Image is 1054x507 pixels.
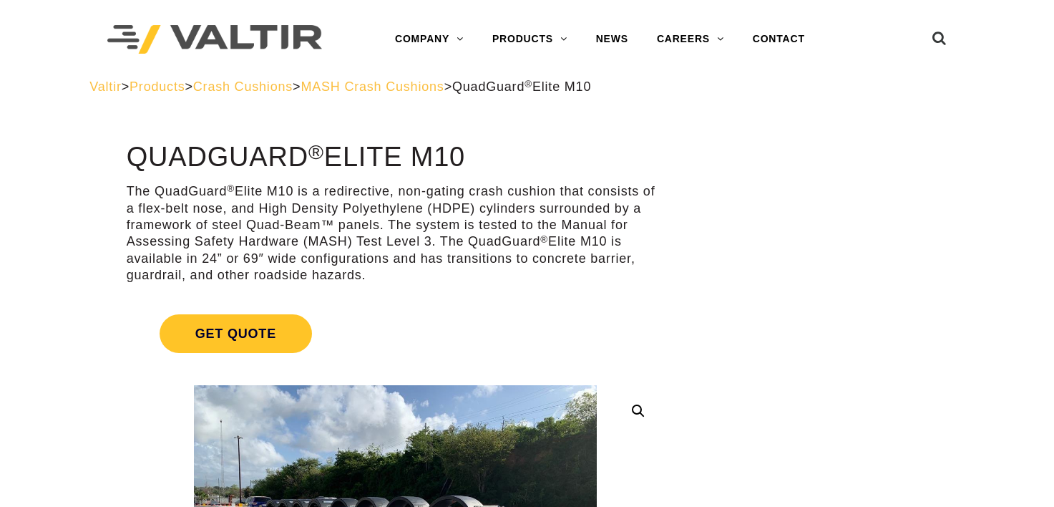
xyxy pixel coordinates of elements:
sup: ® [540,234,548,245]
span: QuadGuard Elite M10 [452,79,591,94]
sup: ® [308,140,324,163]
h1: QuadGuard Elite M10 [127,143,664,173]
a: Products [130,79,185,94]
a: CAREERS [643,25,738,54]
a: CONTACT [738,25,819,54]
a: Crash Cushions [193,79,293,94]
a: MASH Crash Cushions [301,79,444,94]
a: PRODUCTS [478,25,582,54]
div: > > > > [89,79,965,95]
img: Valtir [107,25,322,54]
sup: ® [227,183,235,194]
a: NEWS [582,25,643,54]
span: Get Quote [160,314,312,353]
a: Get Quote [127,297,664,370]
p: The QuadGuard Elite M10 is a redirective, non-gating crash cushion that consists of a flex-belt n... [127,183,664,284]
sup: ® [524,79,532,90]
a: COMPANY [381,25,478,54]
a: Valtir [89,79,121,94]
